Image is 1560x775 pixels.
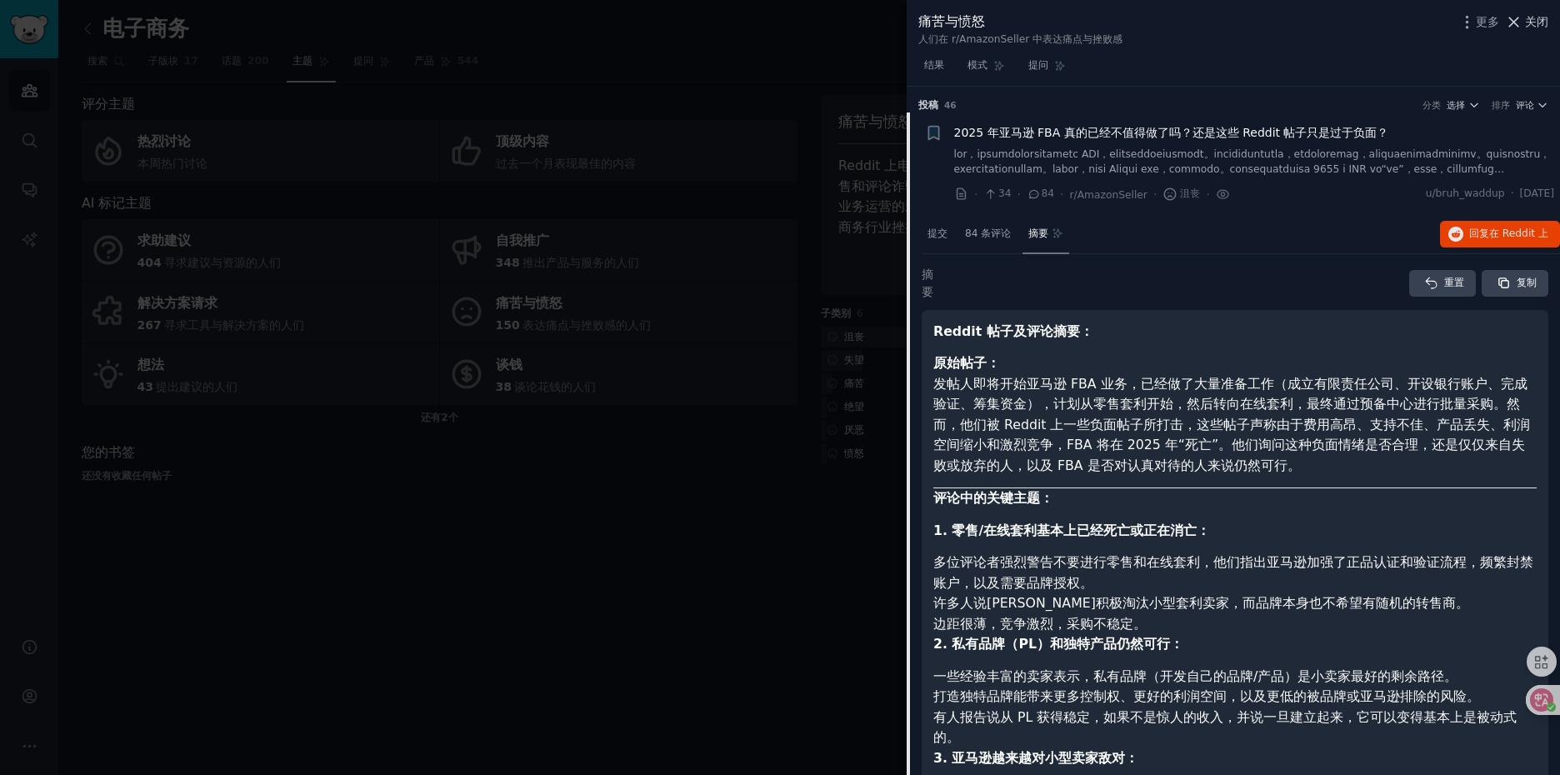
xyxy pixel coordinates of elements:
[1476,15,1499,28] font: 更多
[967,59,987,71] font: 模式
[933,750,1138,766] font: 3. 亚马逊越来越对小型卖家敌对：
[1458,13,1499,31] button: 更多
[1028,227,1048,239] font: 摘要
[933,688,1480,704] font: 打造独特品牌能带来更多控制权、更好的利润空间，以及更低的被品牌或亚马逊排除的风险。
[918,52,950,87] a: 结果
[1516,99,1549,111] button: 评论
[1525,15,1548,28] font: 关闭
[1511,187,1514,202] span: ·
[933,522,1210,538] font: 1. 零售/在线套利基本上已经死亡或正在消亡：
[1492,100,1510,110] font: 排序
[1022,52,1072,87] a: 提问
[1516,100,1534,110] font: 评论
[1017,186,1021,203] span: ·
[1027,187,1054,202] span: 84
[1060,186,1063,203] span: ·
[918,99,938,111] font: 投稿
[1517,277,1537,288] font: 复制
[933,595,1469,611] font: 许多人说[PERSON_NAME]积极淘汰小型套利卖家，而品牌本身也不希望有随机的转售商。
[1520,187,1554,202] span: [DATE]
[954,126,1389,139] font: 2025 年亚马逊 FBA 真的已经不值得做了吗？还是这些 Reddit 帖子只是过于负面？
[965,227,1011,239] font: 84 条评论
[1469,227,1548,239] font: 回复
[933,636,1183,652] font: 2. 私有品牌（PL）和独特产品仍然可行：
[918,13,985,29] font: 痛苦与愤怒
[1489,227,1548,239] span: 在 Reddit 上
[954,148,1551,233] font: lor，ipsumdolorsitametc ADI，elitseddoeiusmodt。incididuntutla，etdoloremag，aliquaenimadminimv。quisno...
[1180,187,1200,199] font: 沮丧
[922,267,933,298] font: 摘要
[924,59,944,71] font: 结果
[933,554,1533,591] font: 多位评论者强烈警告不要进行零售和在线套利，他们指出亚马逊加强了正品认证和验证流程，频繁封禁账户，以及需要品牌授权。
[933,355,1000,371] font: 原始帖子：
[1447,100,1465,110] font: 选择
[1505,13,1549,31] button: 关闭
[1447,99,1480,111] button: 选择
[933,668,1457,684] font: 一些经验丰富的卖家表示，私有品牌（开发自己的品牌/产品）是小卖家最好的剩余路径。
[927,227,947,239] font: 提交
[1482,270,1548,297] button: 复制
[983,187,1011,202] span: 34
[1444,277,1464,288] font: 重置
[1153,186,1157,203] span: ·
[954,124,1389,142] a: 2025 年亚马逊 FBA 真的已经不值得做了吗？还是这些 Reddit 帖子只是过于负面？
[933,490,1053,506] font: 评论中的关键主题：
[962,52,1011,87] a: 模式
[1440,221,1560,247] button: 回复在 Reddit 上
[1206,186,1209,203] span: ·
[933,323,1093,339] font: Reddit 帖子及评论摘要：
[1422,100,1441,110] font: 分类
[1070,189,1147,201] span: r/AmazonSeller
[954,147,1555,177] a: lor，ipsumdolorsitametc ADI，elitseddoeiusmodt。incididuntutla，etdoloremag，aliquaenimadminimv。quisno...
[944,100,957,110] span: 46
[933,709,1517,746] font: 有人报告说从 PL 获得稳定，如果不是惊人的收入，并说一旦建立起来，它可以变得基本上是被动式的。
[1409,270,1476,297] button: 重置
[1028,59,1048,71] font: 提问
[974,186,977,203] span: ·
[1426,187,1505,202] span: u/bruh_waddup
[933,616,1147,632] font: 边距很薄，竞争激烈，采购不稳定。
[933,376,1531,473] font: 发帖人即将开始亚马逊 FBA 业务，已经做了大量准备工作（成立有限责任公司、开设银行账户、完成验证、筹集资金），计划从零售套利开始，然后转向在线套利，最终通过预备中心进行批量采购。然而，他们被 ...
[918,33,1122,45] font: 人们在 r/AmazonSeller 中表达痛点与挫败感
